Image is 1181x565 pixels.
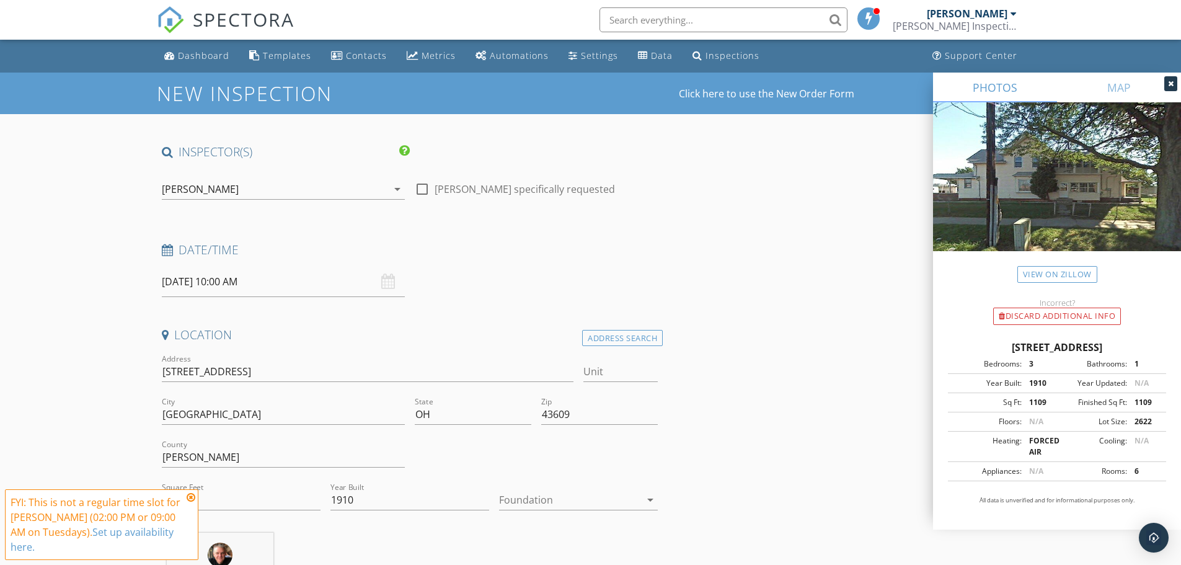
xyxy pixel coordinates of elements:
[390,182,405,197] i: arrow_drop_down
[993,308,1121,325] div: Discard Additional info
[1022,397,1057,408] div: 1109
[706,50,759,61] div: Inspections
[1135,435,1149,446] span: N/A
[11,495,183,554] div: FYI: This is not a regular time slot for [PERSON_NAME] (02:00 PM or 09:00 AM on Tuesdays).
[157,17,294,43] a: SPECTORA
[1127,358,1162,370] div: 1
[11,525,174,554] a: Set up availability here.
[1057,378,1127,389] div: Year Updated:
[927,7,1007,20] div: [PERSON_NAME]
[435,183,615,195] label: [PERSON_NAME] specifically requested
[159,45,234,68] a: Dashboard
[471,45,554,68] a: Automations (Basic)
[1057,435,1127,458] div: Cooling:
[1057,397,1127,408] div: Finished Sq Ft:
[422,50,456,61] div: Metrics
[582,330,663,347] div: Address Search
[193,6,294,32] span: SPECTORA
[952,435,1022,458] div: Heating:
[952,397,1022,408] div: Sq Ft:
[1057,358,1127,370] div: Bathrooms:
[162,327,658,343] h4: Location
[346,50,387,61] div: Contacts
[1139,523,1169,553] div: Open Intercom Messenger
[1022,358,1057,370] div: 3
[1135,378,1149,388] span: N/A
[1029,466,1043,476] span: N/A
[564,45,623,68] a: Settings
[162,144,410,160] h4: INSPECTOR(S)
[402,45,461,68] a: Metrics
[581,50,618,61] div: Settings
[1127,397,1162,408] div: 1109
[945,50,1017,61] div: Support Center
[933,73,1057,102] a: PHOTOS
[933,102,1181,281] img: streetview
[162,267,405,297] input: Select date
[679,89,854,99] a: Click here to use the New Order Form
[893,20,1017,32] div: Wildman Inspections LLC
[952,416,1022,427] div: Floors:
[157,82,431,104] h1: New Inspection
[490,50,549,61] div: Automations
[263,50,311,61] div: Templates
[933,298,1181,308] div: Incorrect?
[643,492,658,507] i: arrow_drop_down
[948,496,1166,505] p: All data is unverified and for informational purposes only.
[326,45,392,68] a: Contacts
[952,466,1022,477] div: Appliances:
[1057,416,1127,427] div: Lot Size:
[927,45,1022,68] a: Support Center
[1029,416,1043,427] span: N/A
[1127,416,1162,427] div: 2622
[633,45,678,68] a: Data
[244,45,316,68] a: Templates
[599,7,847,32] input: Search everything...
[1057,73,1181,102] a: MAP
[688,45,764,68] a: Inspections
[162,184,239,195] div: [PERSON_NAME]
[157,6,184,33] img: The Best Home Inspection Software - Spectora
[1057,466,1127,477] div: Rooms:
[1017,266,1097,283] a: View on Zillow
[952,378,1022,389] div: Year Built:
[651,50,673,61] div: Data
[162,242,658,258] h4: Date/Time
[948,340,1166,355] div: [STREET_ADDRESS]
[952,358,1022,370] div: Bedrooms:
[1022,378,1057,389] div: 1910
[1127,466,1162,477] div: 6
[1022,435,1057,458] div: FORCED AIR
[178,50,229,61] div: Dashboard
